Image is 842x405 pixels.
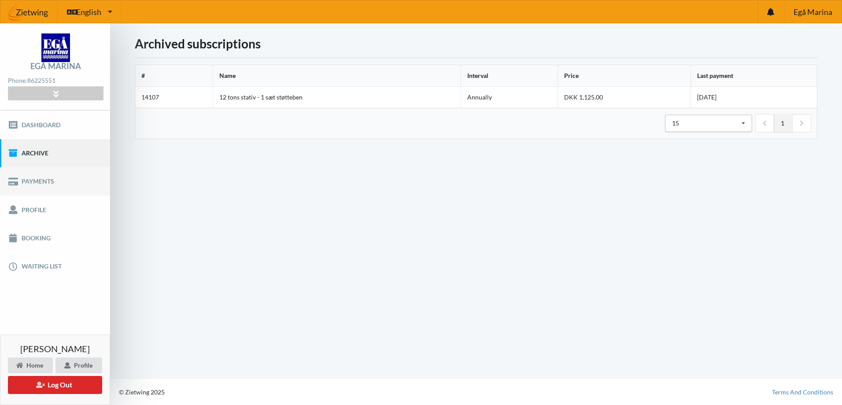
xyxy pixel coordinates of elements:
span: English [76,8,101,16]
span: Egå Marina [794,8,832,16]
div: Home [8,357,53,373]
h1: Archived subscriptions [135,36,817,52]
div: Phone: [8,75,103,87]
th: # [135,65,213,87]
strong: 86225551 [27,77,55,84]
a: 1 [774,114,792,133]
th: Last payment [691,65,817,87]
th: Price [558,65,691,87]
td: [DATE] [691,87,817,108]
img: logo [41,33,70,62]
span: DKK 1,125.00 [564,93,603,101]
th: Name [213,65,461,87]
div: 15 [672,120,679,126]
div: Profile [55,357,102,373]
td: 12 tons stativ - 1 sæt støtteben [213,87,461,108]
div: Egå Marina [30,62,81,70]
span: [PERSON_NAME] [20,344,90,353]
button: Log Out [8,376,102,394]
td: Annually [461,87,558,108]
th: Interval [461,65,558,87]
a: Terms And Conditions [772,388,833,397]
td: 14107 [135,87,213,108]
